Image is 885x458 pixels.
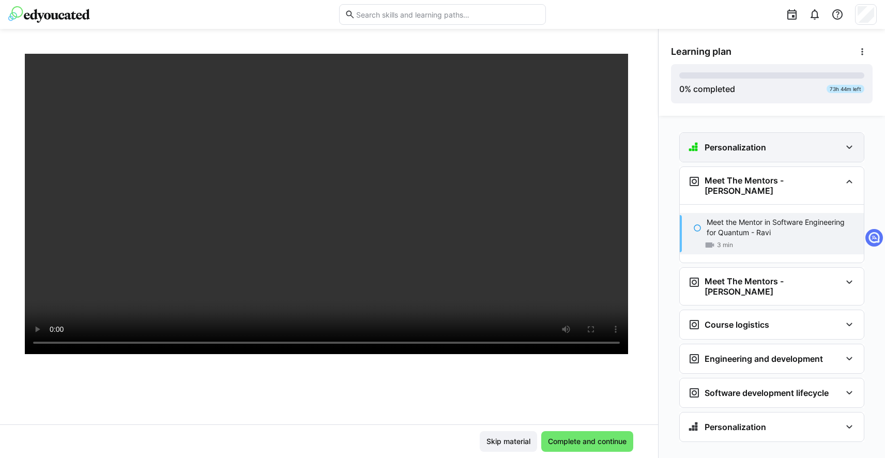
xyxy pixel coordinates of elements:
[707,217,856,238] p: Meet the Mentor in Software Engineering for Quantum - Ravi
[541,431,633,452] button: Complete and continue
[705,422,766,432] h3: Personalization
[480,431,537,452] button: Skip material
[679,84,684,94] span: 0
[705,175,841,196] h3: Meet The Mentors - [PERSON_NAME]
[679,83,735,95] div: % completed
[705,388,829,398] h3: Software development lifecycle
[705,319,769,330] h3: Course logistics
[546,436,628,447] span: Complete and continue
[827,85,864,93] div: 73h 44m left
[717,241,733,249] span: 3 min
[705,354,823,364] h3: Engineering and development
[705,276,841,297] h3: Meet The Mentors - [PERSON_NAME]
[485,436,532,447] span: Skip material
[355,10,540,19] input: Search skills and learning paths…
[705,142,766,152] h3: Personalization
[671,46,731,57] span: Learning plan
